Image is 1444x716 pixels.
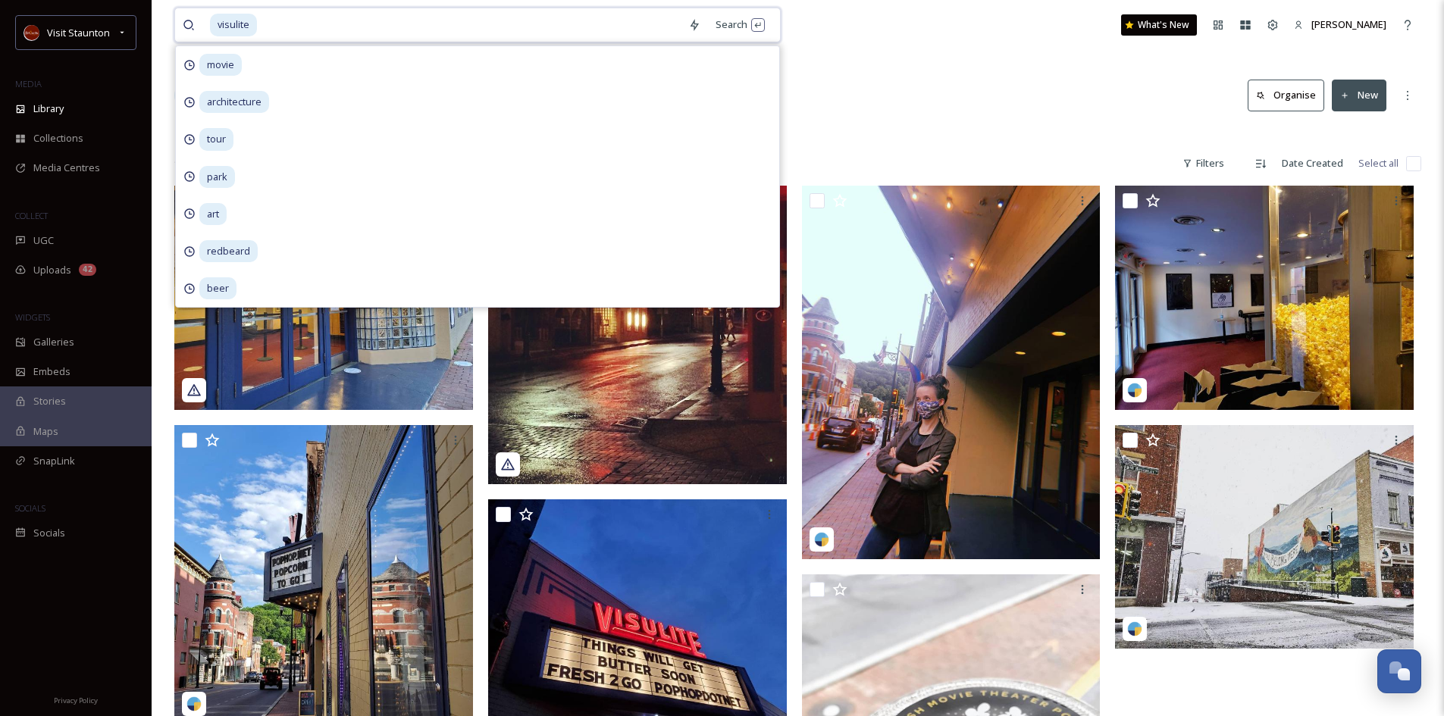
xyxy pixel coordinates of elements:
span: Collections [33,131,83,145]
span: [PERSON_NAME] [1311,17,1386,31]
img: snapsea-logo.png [1127,621,1142,636]
div: Filters [1175,149,1232,178]
button: New [1332,80,1386,111]
span: Select all [1358,156,1399,170]
button: Organise [1248,80,1324,111]
span: Library [33,102,64,116]
a: Organise [1248,80,1332,111]
span: redbeard [199,240,258,262]
img: snapsea-logo.png [814,532,829,547]
a: [PERSON_NAME] [1286,10,1394,39]
img: visulitestaunton-20200118-150340.jpg [1115,425,1414,649]
span: visulite [210,14,257,36]
span: beer [199,277,236,299]
span: Galleries [33,335,74,349]
img: images.png [24,25,39,40]
span: SOCIALS [15,502,45,514]
span: MEDIA [15,78,42,89]
img: 0b9e79ccf3a0d8adcdd4d10f2a7115aae08fb5c38f815105f67ce030fb0d0a22.jpg [174,186,473,410]
span: SnapLink [33,454,75,468]
div: Date Created [1274,149,1351,178]
span: COLLECT [15,210,48,221]
span: 9 file s [174,156,199,170]
span: UGC [33,233,54,248]
span: Visit Staunton [47,26,110,39]
div: Search [708,10,772,39]
span: park [199,166,235,188]
span: movie [199,54,242,76]
span: Socials [33,526,65,540]
button: Open Chat [1377,649,1421,693]
a: Privacy Policy [54,690,98,708]
span: WIDGETS [15,311,50,323]
img: snapsea-logo.png [1127,383,1142,398]
span: architecture [199,91,269,113]
img: 305211fc184b87ea0dfbcac727a99fc6f8efd331ddd3d2852522b379fb199ac4.jpg [488,186,787,484]
span: Stories [33,394,66,408]
span: Privacy Policy [54,696,98,705]
span: art [199,203,227,225]
img: visulitestaunton-20200626-180435.jpg [1115,186,1414,410]
img: snapsea-logo.png [186,696,202,711]
img: visulitestaunton-20200917-201418.jpg [802,186,1101,559]
span: Media Centres [33,161,100,175]
span: Uploads [33,263,71,277]
span: tour [199,128,233,150]
span: Embeds [33,364,70,379]
a: What's New [1121,14,1197,36]
div: 42 [79,264,96,276]
span: Maps [33,424,58,439]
